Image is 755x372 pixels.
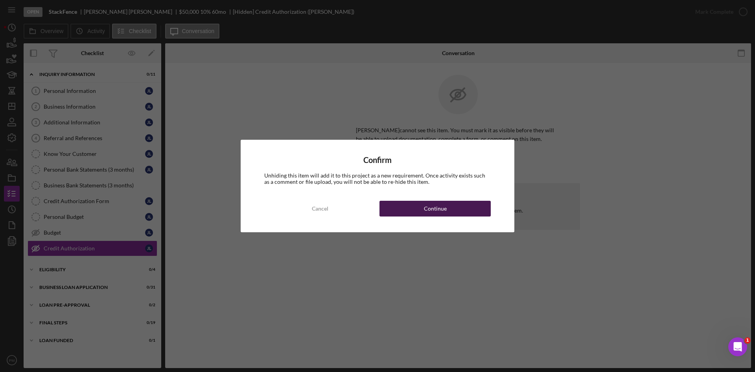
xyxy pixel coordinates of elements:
h4: Confirm [264,155,491,165]
span: 1 [744,337,751,344]
button: Continue [379,201,491,217]
div: Unhiding this item will add it to this project as a new requirement. Once activity exists such as... [264,172,491,185]
div: Continue [424,201,447,217]
iframe: Intercom live chat [728,337,747,356]
div: Cancel [312,201,328,217]
button: Cancel [264,201,376,217]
